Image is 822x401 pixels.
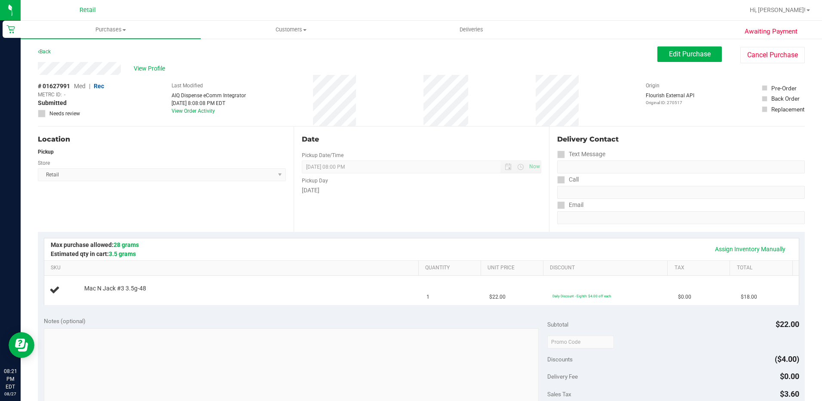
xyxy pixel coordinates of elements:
[172,92,246,99] div: AIQ Dispense eComm Integrator
[775,355,799,364] span: ($4.00)
[550,265,664,271] a: Discount
[547,321,568,328] span: Subtotal
[426,293,429,301] span: 1
[134,64,168,73] span: View Profile
[780,389,799,398] span: $3.60
[741,293,757,301] span: $18.00
[771,94,800,103] div: Back Order
[646,82,659,89] label: Origin
[302,134,542,145] div: Date
[381,21,561,39] a: Deliveries
[552,294,611,298] span: Daily Discount - Eighth: $4.00 off each
[9,332,34,358] iframe: Resource center
[709,242,791,256] a: Assign Inventory Manually
[745,27,797,37] span: Awaiting Payment
[201,21,381,39] a: Customers
[21,26,201,34] span: Purchases
[737,265,789,271] a: Total
[21,21,201,39] a: Purchases
[669,50,711,58] span: Edit Purchase
[38,82,70,91] span: # 01627991
[38,99,67,108] span: Submitted
[750,6,806,13] span: Hi, [PERSON_NAME]!
[38,91,62,99] span: METRC ID:
[113,241,139,248] span: 28 grams
[49,110,80,117] span: Needs review
[80,6,96,14] span: Retail
[84,284,146,293] span: Mac N Jack #3 3.5g-48
[51,241,139,248] span: Max purchase allowed:
[448,26,495,34] span: Deliveries
[740,47,805,63] button: Cancel Purchase
[6,25,15,34] inline-svg: Retail
[4,367,17,391] p: 08:21 PM EDT
[4,391,17,397] p: 08/27
[64,91,65,99] span: -
[771,105,804,114] div: Replacement
[89,83,90,89] span: |
[302,151,344,159] label: Pickup Date/Time
[547,336,614,349] input: Promo Code
[657,46,722,62] button: Edit Purchase
[38,49,51,55] a: Back
[109,250,136,257] span: 3.5 grams
[51,265,415,271] a: SKU
[547,391,571,398] span: Sales Tax
[172,82,203,89] label: Last Modified
[302,186,542,195] div: [DATE]
[38,159,50,167] label: Store
[489,293,506,301] span: $22.00
[74,83,86,89] span: Med
[557,199,583,211] label: Email
[201,26,380,34] span: Customers
[780,372,799,381] span: $0.00
[94,83,104,89] span: Rec
[302,177,328,185] label: Pickup Day
[557,186,805,199] input: Format: (999) 999-9999
[44,318,86,324] span: Notes (optional)
[646,99,694,106] p: Original ID: 270517
[425,265,477,271] a: Quantity
[172,99,246,107] div: [DATE] 8:08:08 PM EDT
[547,352,573,367] span: Discounts
[771,84,797,93] div: Pre-Order
[675,265,727,271] a: Tax
[678,293,691,301] span: $0.00
[557,134,805,145] div: Delivery Contact
[51,250,136,257] span: Estimated qty in cart:
[557,173,579,186] label: Call
[38,134,286,145] div: Location
[557,160,805,173] input: Format: (999) 999-9999
[172,108,215,114] a: View Order Activity
[488,265,540,271] a: Unit Price
[38,149,54,155] strong: Pickup
[646,92,694,106] div: Flourish External API
[547,373,578,380] span: Delivery Fee
[776,320,799,329] span: $22.00
[557,148,605,160] label: Text Message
